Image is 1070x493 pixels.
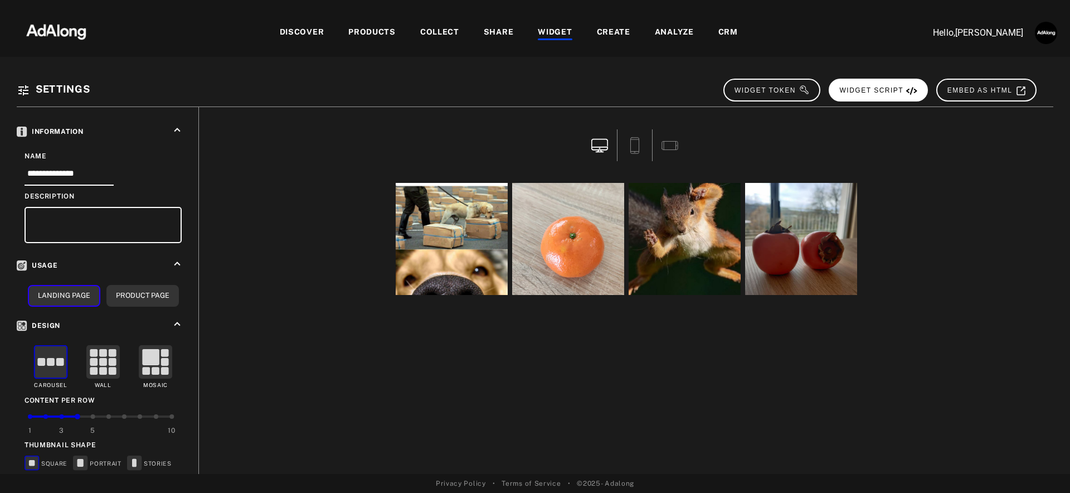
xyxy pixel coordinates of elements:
[171,318,183,330] i: keyboard_arrow_up
[829,79,928,101] button: WIDGET SCRIPT
[626,181,743,297] div: open the preview of the twitter content created by chris22771579
[36,83,90,95] span: Settings
[25,456,67,472] div: SQUARE
[17,322,60,330] span: Design
[73,456,121,472] div: PORTRAIT
[280,26,324,40] div: DISCOVER
[1035,22,1057,44] img: AATXAJzUJh5t706S9lc_3n6z7NVUglPkrjZIexBIJ3ug=s96-c
[168,426,175,436] div: 10
[393,181,510,297] div: open the preview of the twitter content created by chris22771579
[1014,439,1070,493] iframe: Chat Widget
[510,181,626,297] div: open the preview of the instagram content created by undefined
[171,258,183,270] i: keyboard_arrow_up
[17,128,84,136] span: Information
[735,86,810,94] span: WIDGET TOKEN
[947,86,1027,94] span: EMBED AS HTML
[25,395,182,405] div: Content per row
[484,26,514,40] div: SHARE
[171,124,183,136] i: keyboard_arrow_up
[95,381,111,390] div: Wall
[106,285,179,307] button: Product Page
[7,14,105,47] img: 63233d7d88ed69de3c212112c67096b6.png
[17,262,58,269] span: Usage
[912,26,1023,40] p: Hello, [PERSON_NAME]
[577,478,634,489] span: © 2025 - Adalong
[936,79,1037,101] button: EMBED AS HTML
[420,26,459,40] div: COLLECT
[493,478,495,489] span: •
[655,26,694,40] div: ANALYZE
[502,478,561,489] a: Terms of Service
[25,151,182,161] div: Name
[840,86,918,94] span: WIDGET SCRIPT
[718,26,738,40] div: CRM
[90,426,95,436] div: 5
[436,478,486,489] a: Privacy Policy
[723,79,820,101] button: WIDGET TOKEN
[1032,19,1060,47] button: Account settings
[28,285,100,307] button: Landing Page
[348,26,396,40] div: PRODUCTS
[28,426,32,436] div: 1
[743,181,859,297] div: open the preview of the instagram content created by undefined
[143,381,168,390] div: Mosaic
[59,426,64,436] div: 3
[538,26,572,40] div: WIDGET
[25,191,182,201] div: Description
[597,26,630,40] div: CREATE
[568,478,571,489] span: •
[34,381,67,390] div: Carousel
[127,456,172,472] div: STORIES
[25,440,182,450] div: Thumbnail Shape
